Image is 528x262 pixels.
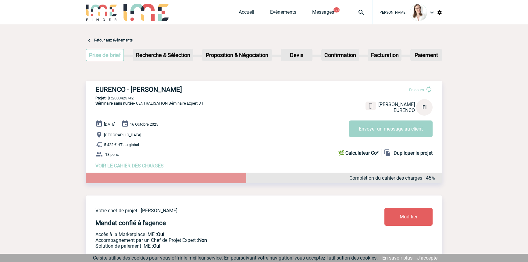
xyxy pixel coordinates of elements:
[394,107,415,113] span: EURENCO
[239,9,254,18] a: Accueil
[94,38,133,42] a: Retour aux événements
[411,49,441,61] p: Paiement
[379,10,406,15] span: [PERSON_NAME]
[95,243,348,249] p: Conformité aux process achat client, Prise en charge de la facturation, Mutualisation de plusieur...
[203,49,271,61] p: Proposition & Négociation
[95,101,134,106] span: Séminaire sans nuitée
[312,9,334,18] a: Messages
[270,9,296,18] a: Evénements
[95,101,204,106] span: - CENTRALISATION Séminaire Expert DT
[410,4,427,21] img: 122719-0.jpg
[281,49,312,61] p: Devis
[368,103,373,109] img: portable.png
[95,96,112,100] b: Projet ID :
[95,237,348,243] p: Prestation payante
[384,149,391,156] img: file_copy-black-24dp.png
[369,49,401,61] p: Facturation
[322,49,359,61] p: Confirmation
[409,88,424,92] span: En cours
[378,102,415,107] span: [PERSON_NAME]
[400,214,417,220] span: Modifier
[86,96,442,100] p: 2000425742
[86,49,123,61] p: Prise de brief
[95,219,166,227] h4: Mandat confié à l'agence
[417,255,437,261] a: J'accepte
[423,104,426,110] span: FI
[104,122,115,127] span: [DATE]
[95,86,278,93] h3: EURENCO - [PERSON_NAME]
[95,231,348,237] p: Accès à la Marketplace IME :
[93,255,378,261] span: Ce site utilise des cookies pour vous offrir le meilleur service. En poursuivant votre navigation...
[382,255,412,261] a: En savoir plus
[104,142,139,147] span: 5 422 € HT au global
[153,243,160,249] b: Oui
[130,122,158,127] span: 16 Octobre 2025
[104,133,141,137] span: [GEOGRAPHIC_DATA]
[86,4,117,21] img: IME-Finder
[134,49,193,61] p: Recherche & Sélection
[157,231,164,237] b: Oui
[349,120,433,137] button: Envoyer un message au client
[95,208,348,214] p: Votre chef de projet : [PERSON_NAME]
[95,163,164,169] a: VOIR LE CAHIER DES CHARGES
[334,7,340,13] button: 99+
[338,150,379,156] b: 🌿 Calculateur Co²
[338,149,381,156] a: 🌿 Calculateur Co²
[198,237,207,243] b: Non
[394,150,433,156] b: Dupliquer le projet
[105,152,119,157] span: 18 pers.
